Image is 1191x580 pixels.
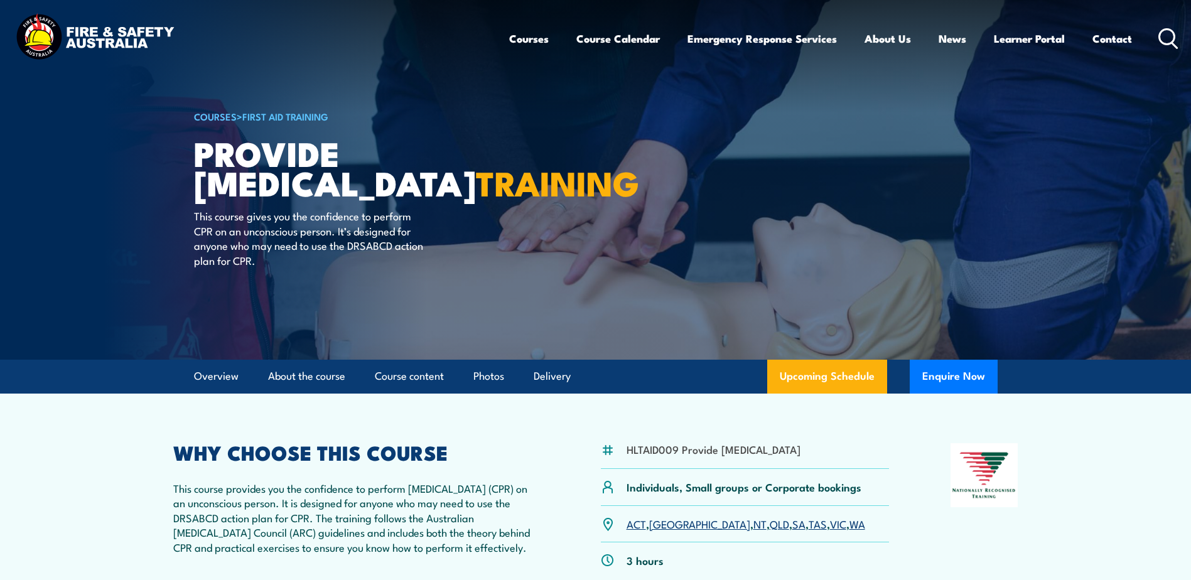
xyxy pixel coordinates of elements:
a: First Aid Training [242,109,328,123]
a: ACT [627,516,646,531]
img: Nationally Recognised Training logo. [951,443,1018,507]
a: About Us [865,22,911,55]
p: 3 hours [627,553,664,567]
a: TAS [809,516,827,531]
h2: WHY CHOOSE THIS COURSE [173,443,540,461]
a: Learner Portal [994,22,1065,55]
a: News [939,22,966,55]
li: HLTAID009 Provide [MEDICAL_DATA] [627,442,800,456]
a: Photos [473,360,504,393]
a: Course content [375,360,444,393]
a: QLD [770,516,789,531]
a: About the course [268,360,345,393]
p: This course provides you the confidence to perform [MEDICAL_DATA] (CPR) on an unconscious person.... [173,481,540,554]
h1: Provide [MEDICAL_DATA] [194,138,504,196]
a: Overview [194,360,239,393]
button: Enquire Now [910,360,998,394]
a: COURSES [194,109,237,123]
a: Delivery [534,360,571,393]
strong: TRAINING [476,156,639,208]
a: SA [792,516,806,531]
a: WA [849,516,865,531]
a: VIC [830,516,846,531]
a: NT [753,516,767,531]
a: Course Calendar [576,22,660,55]
p: This course gives you the confidence to perform CPR on an unconscious person. It’s designed for a... [194,208,423,267]
a: Contact [1092,22,1132,55]
a: Emergency Response Services [687,22,837,55]
p: Individuals, Small groups or Corporate bookings [627,480,861,494]
p: , , , , , , , [627,517,865,531]
a: Upcoming Schedule [767,360,887,394]
h6: > [194,109,504,124]
a: Courses [509,22,549,55]
a: [GEOGRAPHIC_DATA] [649,516,750,531]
